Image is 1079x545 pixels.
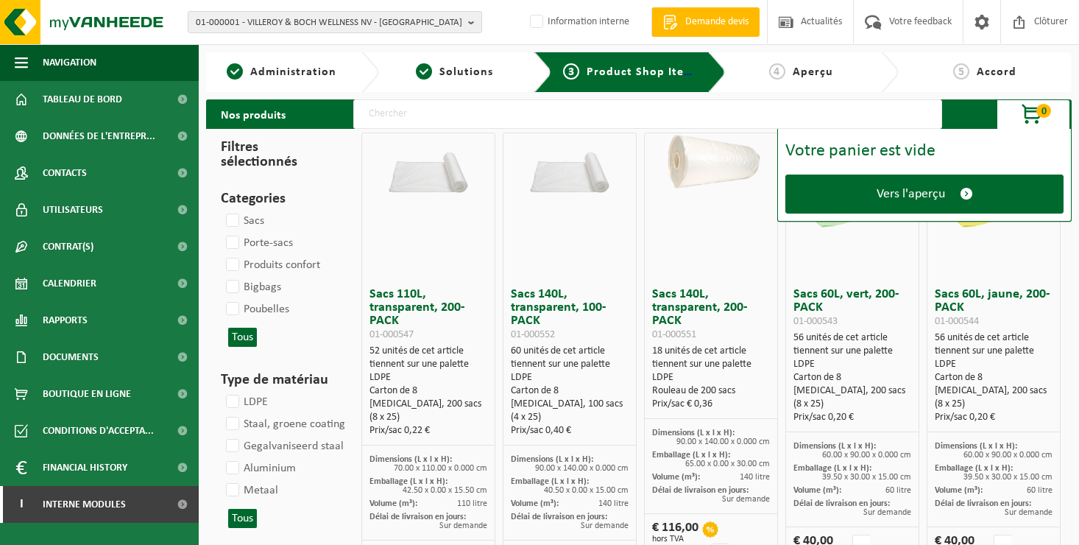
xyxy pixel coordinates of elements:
span: 110 litre [457,499,487,508]
label: Sacs [223,210,264,232]
label: Aluminium [223,457,296,479]
div: Carton de 8 [MEDICAL_DATA], 100 sacs (4 x 25) [511,384,629,424]
span: Dimensions (L x l x H): [793,442,876,451]
label: Poubelles [223,298,289,320]
div: LDPE [935,358,1053,371]
div: 56 unités de cet article tiennent sur une palette [793,331,911,424]
span: Vers l'aperçu [877,186,945,202]
span: Product Shop Items [587,66,699,78]
span: Financial History [43,449,127,486]
span: 2 [416,63,432,80]
h3: Type de matériau [221,369,336,391]
span: 60 litre [885,486,911,495]
h3: Sacs 140L, transparent, 200-PACK [652,288,770,341]
span: Dimensions (L x l x H): [511,455,593,464]
span: Boutique en ligne [43,376,131,412]
span: Données de l'entrepr... [43,118,155,155]
span: Dimensions (L x l x H): [369,455,452,464]
span: Sur demande [439,521,487,530]
span: Contacts [43,155,87,191]
span: 90.00 x 140.00 x 0.000 cm [535,464,629,473]
img: 01-000547 [366,133,491,196]
span: 42.50 x 0.00 x 15.50 cm [403,486,487,495]
h3: Sacs 60L, vert, 200-PACK [793,288,911,328]
span: Emballage (L x l x H): [511,477,589,486]
span: 01-000544 [935,316,979,327]
span: Sur demande [581,521,629,530]
span: 01-000551 [652,329,696,340]
span: I [15,486,28,523]
span: Rapports [43,302,88,339]
label: Porte-sacs [223,232,293,254]
span: 60.00 x 90.00 x 0.000 cm [822,451,911,460]
span: 40.50 x 0.00 x 15.00 cm [544,486,629,495]
label: LDPE [223,391,268,413]
span: Tableau de bord [43,81,122,118]
h3: Sacs 110L, transparent, 200-PACK [369,288,487,341]
div: Votre panier est vide [785,142,1064,160]
span: Accord [977,66,1016,78]
div: € 116,00 [652,521,698,544]
span: Navigation [43,44,96,81]
span: Volume (m³): [935,486,983,495]
div: 18 unités de cet article tiennent sur une palette [652,345,770,411]
div: 56 unités de cet article tiennent sur une palette [935,331,1053,424]
span: Volume (m³): [793,486,841,495]
div: Prix/sac 0,20 € [935,411,1053,424]
span: 90.00 x 140.00 x 0.000 cm [676,437,770,446]
label: Metaal [223,479,278,502]
a: 4Aperçu [733,63,869,81]
span: Contrat(s) [43,228,93,265]
div: 60 unités de cet article tiennent sur une palette [511,345,629,437]
span: Aperçu [793,66,833,78]
span: 65.00 x 0.00 x 30.00 cm [685,460,770,468]
label: Gegalvaniseerd staal [223,435,344,457]
div: Prix/sac 0,22 € [369,424,487,437]
input: Chercher [353,99,942,129]
span: Délai de livraison en jours: [511,513,607,521]
span: Délai de livraison en jours: [369,513,466,521]
span: Délai de livraison en jours: [652,486,749,495]
span: Documents [43,339,99,376]
div: LDPE [793,358,911,371]
span: 01-000547 [369,329,414,340]
span: Volume (m³): [652,473,700,482]
div: Prix/sac € 0,36 [652,398,770,411]
img: 01-000552 [507,133,632,196]
label: Produits confort [223,254,320,276]
button: Tous [228,328,257,347]
h3: Sacs 60L, jaune, 200-PACK [935,288,1053,328]
div: Carton de 8 [MEDICAL_DATA], 200 sacs (8 x 25) [935,371,1053,411]
span: 1 [227,63,243,80]
span: 39.50 x 30.00 x 15.00 cm [963,473,1053,482]
span: Sur demande [1005,508,1053,517]
h2: Nos produits [206,99,300,129]
span: 01-000001 - VILLEROY & BOCH WELLNESS NV - [GEOGRAPHIC_DATA] [196,12,462,34]
span: Volume (m³): [369,499,417,508]
span: 140 litre [598,499,629,508]
span: 3 [563,63,579,80]
span: hors TVA [652,535,698,544]
span: Emballage (L x l x H): [652,451,730,460]
span: 4 [769,63,785,80]
span: Sur demande [722,495,770,504]
div: 52 unités de cet article tiennent sur une palette [369,345,487,437]
span: Emballage (L x l x H): [935,464,1013,473]
img: 01-000551 [648,133,774,196]
span: 70.00 x 110.00 x 0.000 cm [394,464,487,473]
label: Information interne [527,11,629,33]
span: 60.00 x 90.00 x 0.000 cm [963,451,1053,460]
a: 3Product Shop Items [563,63,696,81]
span: 01-000552 [511,329,555,340]
span: Dimensions (L x l x H): [935,442,1017,451]
span: Conditions d'accepta... [43,412,154,449]
h3: Categories [221,188,336,210]
a: 1Administration [213,63,350,81]
span: 01-000543 [793,316,838,327]
button: Tous [228,509,257,528]
div: LDPE [369,371,487,384]
span: Dimensions (L x l x H): [652,429,735,437]
a: Demande devis [651,7,760,37]
span: 0 [1036,104,1051,118]
div: Rouleau de 200 sacs [652,384,770,398]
